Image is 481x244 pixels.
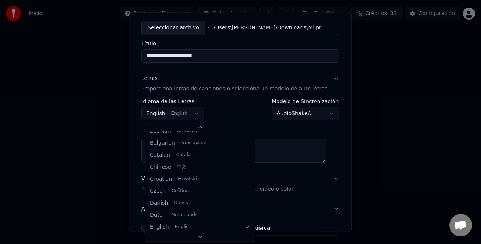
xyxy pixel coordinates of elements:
span: English [175,224,191,230]
span: Bulgarian [150,139,175,147]
span: Català [176,152,191,158]
span: Chinese [150,163,171,171]
span: Dansk [174,200,188,206]
span: Danish [150,199,168,206]
span: English [150,223,169,230]
span: Български [181,140,206,146]
span: 中文 [177,164,186,170]
span: Nederlands [172,212,197,218]
span: Hrvatski [178,176,197,182]
span: Čeština [172,188,189,194]
span: Bosnian [150,127,171,135]
span: Catalan [150,151,170,159]
span: Bosanski [177,128,197,134]
span: Dutch [150,211,166,218]
span: Croatian [150,175,172,183]
span: Czech [150,187,166,194]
